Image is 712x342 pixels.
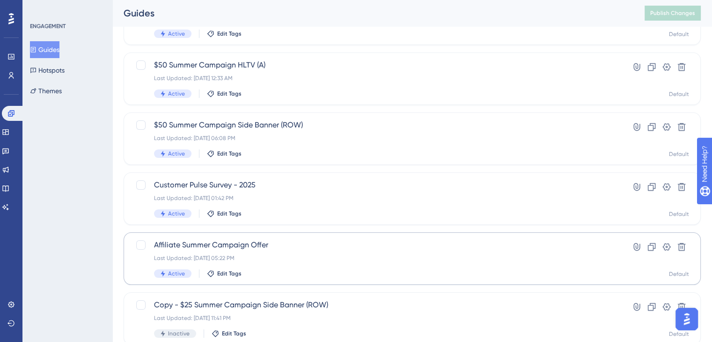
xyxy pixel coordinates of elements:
[669,210,689,218] div: Default
[217,30,242,37] span: Edit Tags
[154,254,595,262] div: Last Updated: [DATE] 05:22 PM
[669,270,689,278] div: Default
[168,90,185,97] span: Active
[207,270,242,277] button: Edit Tags
[168,30,185,37] span: Active
[669,150,689,158] div: Default
[154,314,595,322] div: Last Updated: [DATE] 11:41 PM
[154,179,595,191] span: Customer Pulse Survey - 2025
[168,330,190,337] span: Inactive
[217,90,242,97] span: Edit Tags
[154,119,595,131] span: $50 Summer Campaign Side Banner (ROW)
[154,194,595,202] div: Last Updated: [DATE] 01:42 PM
[669,90,689,98] div: Default
[217,270,242,277] span: Edit Tags
[207,150,242,157] button: Edit Tags
[673,305,701,333] iframe: UserGuiding AI Assistant Launcher
[207,30,242,37] button: Edit Tags
[207,210,242,217] button: Edit Tags
[669,30,689,38] div: Default
[669,330,689,338] div: Default
[650,9,695,17] span: Publish Changes
[168,150,185,157] span: Active
[154,74,595,82] div: Last Updated: [DATE] 12:33 AM
[154,59,595,71] span: $50 Summer Campaign HLTV (A)
[168,270,185,277] span: Active
[222,330,246,337] span: Edit Tags
[22,2,59,14] span: Need Help?
[168,210,185,217] span: Active
[30,41,59,58] button: Guides
[30,62,65,79] button: Hotspots
[645,6,701,21] button: Publish Changes
[154,239,595,251] span: Affiliate Summer Campaign Offer
[30,82,62,99] button: Themes
[154,134,595,142] div: Last Updated: [DATE] 06:08 PM
[212,330,246,337] button: Edit Tags
[217,150,242,157] span: Edit Tags
[154,299,595,311] span: Copy - $25 Summer Campaign Side Banner (ROW)
[30,22,66,30] div: ENGAGEMENT
[124,7,621,20] div: Guides
[217,210,242,217] span: Edit Tags
[207,90,242,97] button: Edit Tags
